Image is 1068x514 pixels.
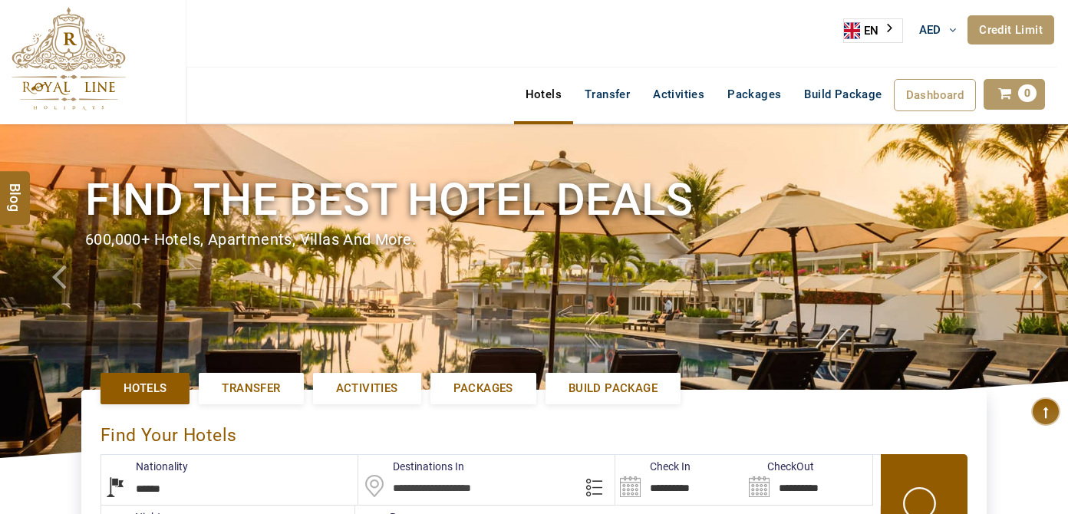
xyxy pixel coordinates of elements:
span: Dashboard [906,88,964,102]
a: Transfer [573,79,641,110]
a: Packages [716,79,793,110]
h1: Find the best hotel deals [85,171,983,229]
a: Activities [313,373,421,404]
div: 600,000+ hotels, apartments, villas and more. [85,229,983,251]
span: 0 [1018,84,1037,102]
a: EN [844,19,902,42]
aside: Language selected: English [843,18,903,43]
span: Transfer [222,381,280,397]
a: Transfer [199,373,303,404]
a: 0 [984,79,1045,110]
span: AED [919,23,941,37]
a: Packages [430,373,536,404]
input: Search [744,455,872,505]
input: Search [615,455,743,505]
label: CheckOut [744,459,814,474]
div: Find Your Hotels [101,409,967,454]
div: Language [843,18,903,43]
a: Activities [641,79,716,110]
a: Build Package [793,79,893,110]
span: Activities [336,381,398,397]
a: Hotels [514,79,573,110]
a: Credit Limit [967,15,1054,44]
label: Nationality [101,459,188,474]
a: Hotels [101,373,190,404]
img: The Royal Line Holidays [12,7,126,110]
span: Packages [453,381,513,397]
span: Build Package [569,381,658,397]
a: Build Package [546,373,681,404]
span: Hotels [124,381,166,397]
label: Check In [615,459,691,474]
label: Destinations In [358,459,464,474]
